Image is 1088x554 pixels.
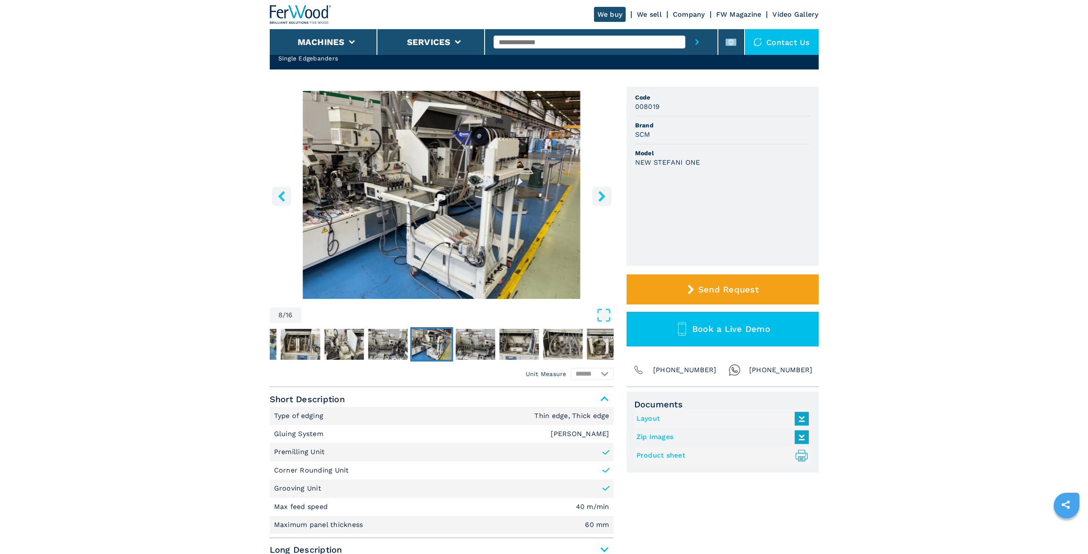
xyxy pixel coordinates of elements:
img: bd5f73943ebb36e7728e6139dcf79e83 [280,329,320,360]
img: Whatsapp [729,364,741,376]
span: / [283,312,286,319]
button: Go to Slide 12 [585,327,628,361]
img: 28f3ce6e5441830d34bbf492df91dd66 [368,329,407,360]
a: Zip Images [636,430,805,444]
em: 60 mm [585,521,609,528]
span: Documents [634,399,811,409]
button: Book a Live Demo [627,312,819,346]
img: e3ff43d1eead2debb28298083044c8c7 [587,329,626,360]
img: c70841e3c0929ce42ed20147eb374272 [499,329,539,360]
p: Maximum panel thickness [274,520,365,530]
span: 8 [278,312,283,319]
button: Send Request [627,274,819,304]
img: f4cbb96481c280323dafefccb2a73ec8 [543,329,582,360]
span: Short Description [270,391,614,407]
a: Company [673,10,705,18]
a: We sell [637,10,662,18]
div: Contact us [745,29,819,55]
img: 3ecb2757ff8196cb10e570f4c3aac31d [455,329,495,360]
p: Type of edging [274,411,326,421]
span: Book a Live Demo [692,324,770,334]
em: Unit Measure [526,370,567,378]
span: [PHONE_NUMBER] [749,364,813,376]
a: Layout [636,412,805,426]
p: Corner Rounding Unit [274,466,349,475]
span: [PHONE_NUMBER] [653,364,717,376]
span: 16 [286,312,293,319]
img: 756f7bddafe69397f8cf7fa1ceecd91c [324,329,364,360]
button: Go to Slide 9 [454,327,497,361]
h2: Single Edgebanders [278,54,420,63]
button: right-button [592,187,612,206]
span: Brand [635,121,810,129]
div: Short Description [270,407,614,534]
button: Go to Slide 8 [410,327,453,361]
p: Gluing System [274,429,326,439]
button: Services [407,37,451,47]
span: Send Request [698,284,759,295]
div: Go to Slide 8 [270,91,614,299]
button: Open Fullscreen [304,307,612,323]
button: Go to Slide 6 [322,327,365,361]
p: Grooving Unit [274,484,321,493]
em: Thin edge, Thick edge [534,412,609,419]
span: Model [635,149,810,157]
button: Go to Slide 5 [279,327,322,361]
a: We buy [594,7,626,22]
button: Go to Slide 10 [497,327,540,361]
button: submit-button [685,29,709,55]
img: Single Edgebanders SCM NEW STEFANI ONE [270,91,614,299]
img: 3d377829833516d53bc5711926a1e11c [237,329,276,360]
img: f8a941216ec6b03123a9ea1262517f18 [412,329,451,360]
nav: Thumbnail Navigation [104,327,448,361]
p: Max feed speed [274,502,330,512]
h3: NEW STEFANI ONE [635,157,700,167]
button: left-button [272,187,291,206]
em: [PERSON_NAME] [551,431,609,437]
a: FW Magazine [716,10,762,18]
em: 40 m/min [576,503,609,510]
img: Phone [633,364,645,376]
button: Machines [298,37,345,47]
a: Product sheet [636,449,805,463]
img: Ferwood [270,5,332,24]
p: Premilling Unit [274,447,325,457]
h3: 008019 [635,102,660,111]
h3: SCM [635,129,651,139]
span: Code [635,93,810,102]
a: sharethis [1055,494,1076,515]
img: Contact us [753,38,762,46]
button: Go to Slide 7 [366,327,409,361]
button: Go to Slide 11 [541,327,584,361]
iframe: Chat [1052,515,1082,548]
button: Go to Slide 4 [235,327,278,361]
a: Video Gallery [772,10,818,18]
